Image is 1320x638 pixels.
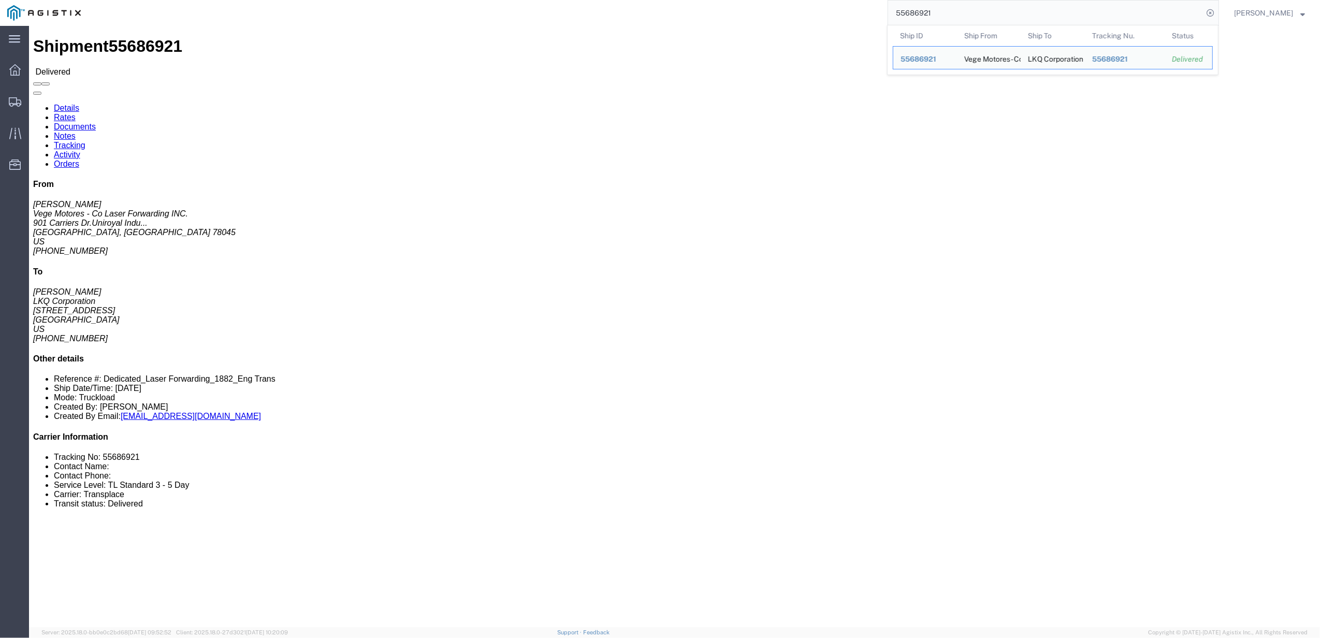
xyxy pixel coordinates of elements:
[1234,7,1293,19] span: Jorge Hinojosa
[176,629,288,635] span: Client: 2025.18.0-27d3021
[901,55,936,63] span: 55686921
[893,25,1218,75] table: Search Results
[1172,54,1205,65] div: Delivered
[41,629,171,635] span: Server: 2025.18.0-bb0e0c2bd68
[583,629,610,635] a: Feedback
[128,629,171,635] span: [DATE] 09:52:52
[964,47,1014,69] div: Vege Motores - Co Laser Forwarding INC.
[1148,628,1308,637] span: Copyright © [DATE]-[DATE] Agistix Inc., All Rights Reserved
[246,629,288,635] span: [DATE] 10:20:09
[29,26,1320,627] iframe: FS Legacy Container
[1021,25,1085,46] th: Ship To
[557,629,583,635] a: Support
[893,25,957,46] th: Ship ID
[1092,55,1128,63] span: 55686921
[888,1,1203,25] input: Search for shipment number, reference number
[901,54,950,65] div: 55686921
[1028,47,1078,69] div: LKQ Corporation
[957,25,1021,46] th: Ship From
[1165,25,1213,46] th: Status
[1234,7,1306,19] button: [PERSON_NAME]
[1085,25,1165,46] th: Tracking Nu.
[1092,54,1158,65] div: 55686921
[7,5,81,21] img: logo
